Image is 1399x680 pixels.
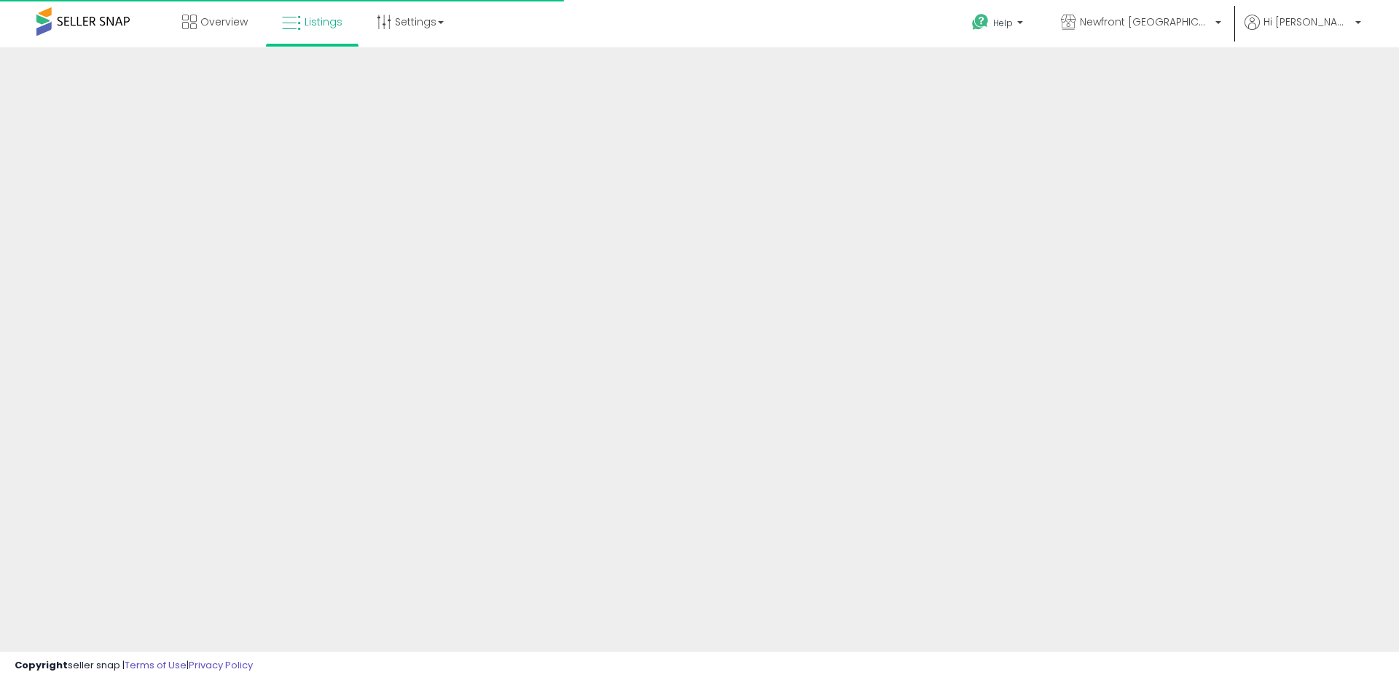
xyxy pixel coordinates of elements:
span: Hi [PERSON_NAME] [1263,15,1351,29]
span: Overview [200,15,248,29]
span: Listings [305,15,342,29]
span: Help [993,17,1013,29]
i: Get Help [971,13,990,31]
span: Newfront [GEOGRAPHIC_DATA] [1080,15,1211,29]
a: Hi [PERSON_NAME] [1245,15,1361,47]
a: Help [960,2,1038,47]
